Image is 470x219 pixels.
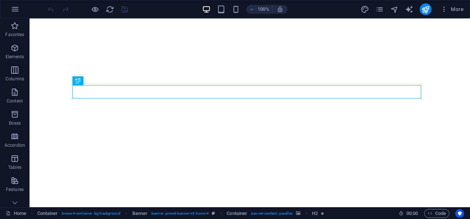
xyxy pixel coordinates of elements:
nav: breadcrumb [37,209,324,218]
h6: Session time [399,209,418,218]
span: : [412,211,413,216]
button: Usercentrics [455,209,464,218]
i: On resize automatically adjust zoom level to fit chosen device. [277,6,283,13]
p: Elements [6,54,24,60]
p: Favorites [5,32,24,38]
button: text_generator [405,5,414,14]
span: More [440,6,464,13]
i: This element contains a background [296,211,300,215]
i: Navigator [390,5,399,14]
i: This element is a customizable preset [212,211,215,215]
i: Element contains an animation [321,211,324,215]
button: Code [424,209,449,218]
p: Features [6,187,24,192]
i: Publish [421,5,430,14]
h6: 100% [258,5,269,14]
button: publish [420,3,432,15]
p: Boxes [9,120,21,126]
p: Accordion [4,142,25,148]
button: pages [375,5,384,14]
button: design [361,5,369,14]
span: . banner-content .parallax [250,209,293,218]
span: Code [428,209,446,218]
span: Click to select. Double-click to edit [312,209,318,218]
i: Design (Ctrl+Alt+Y) [361,5,369,14]
button: navigator [390,5,399,14]
p: Tables [8,164,21,170]
span: Click to select. Double-click to edit [227,209,247,218]
button: 100% [246,5,273,14]
button: More [437,3,467,15]
i: Reload page [106,5,114,14]
button: Click here to leave preview mode and continue editing [91,5,99,14]
a: Click to cancel selection. Double-click to open Pages [6,209,26,218]
span: . home-4-container .bg-background [61,209,120,218]
span: Click to select. Double-click to edit [132,209,148,218]
span: 00 00 [406,209,418,218]
span: . banner .preset-banner-v3-home-4 [150,209,209,218]
p: Content [7,98,23,104]
i: AI Writer [405,5,413,14]
i: Pages (Ctrl+Alt+S) [375,5,384,14]
p: Columns [6,76,24,82]
button: reload [105,5,114,14]
span: Click to select. Double-click to edit [37,209,58,218]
